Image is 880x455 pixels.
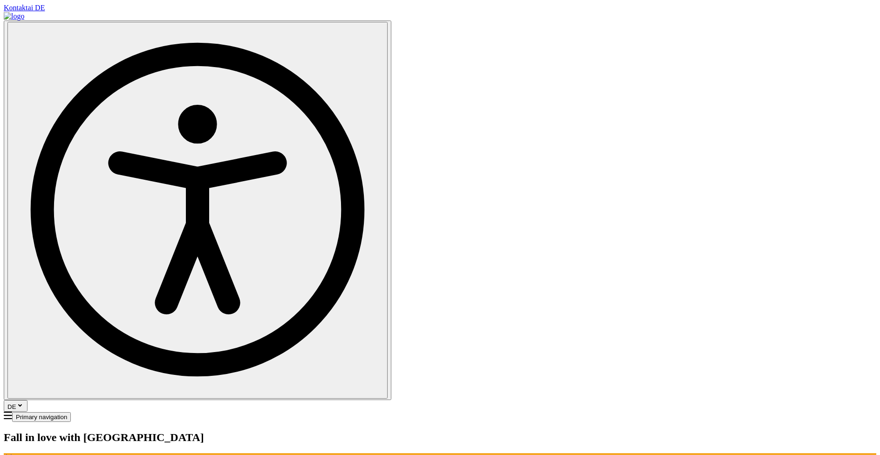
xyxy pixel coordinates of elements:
[4,431,876,444] h2: Fall in love with [GEOGRAPHIC_DATA]
[4,4,876,12] a: Kontaktai DE
[4,4,876,12] nav: Primary navigation
[4,12,24,20] img: logo
[4,413,12,421] a: Mobile menu
[4,4,45,12] span: Kontaktai DE
[7,22,388,399] button: Open accessibility dropdown
[4,20,391,400] button: Open accessibility dropdown
[12,412,71,422] button: Primary navigation
[4,400,27,412] button: DE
